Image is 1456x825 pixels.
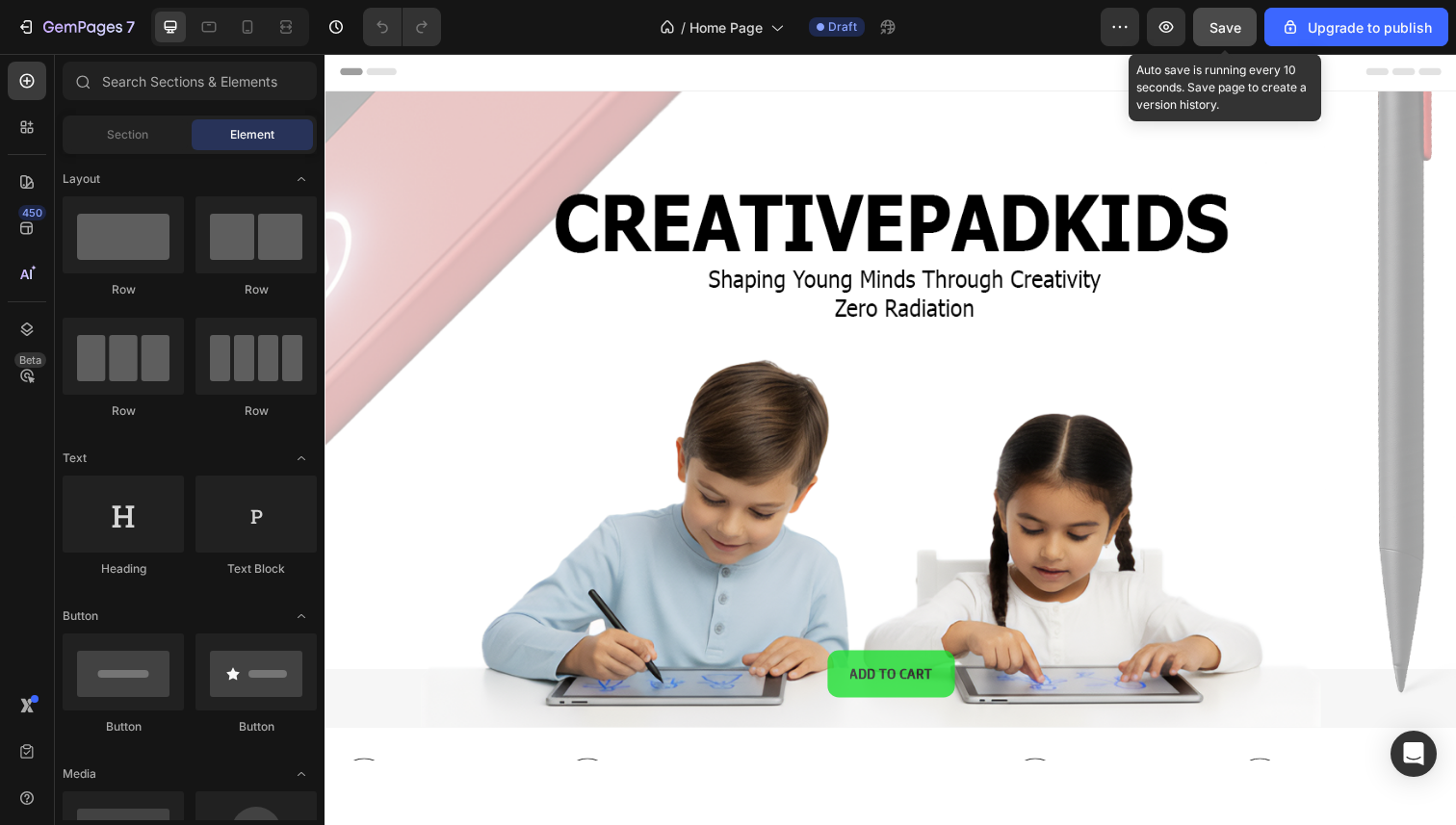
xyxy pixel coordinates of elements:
[286,164,317,194] span: Toggle open
[63,718,184,735] div: Button
[828,18,857,36] span: Draft
[63,560,184,578] div: Heading
[363,8,441,46] div: Undo/Redo
[63,765,96,783] span: Media
[286,443,317,474] span: Toggle open
[1391,731,1437,777] div: Open Intercom Messenger
[325,53,1456,760] iframe: Design area
[195,718,317,735] div: Button
[286,759,317,789] span: Toggle open
[700,720,752,771] img: gempages_585656991708349275-b96060db-6542-4dc8-b363-ee4a03a2253f.svg
[195,402,317,420] div: Row
[681,17,686,38] span: /
[18,205,46,220] div: 450
[63,402,184,420] div: Row
[195,281,317,298] div: Row
[230,126,274,143] span: Element
[536,622,620,646] p: ADD TO CART
[126,15,135,39] p: 7
[513,610,643,657] button: <p>ADD TO CART</p>
[1209,19,1241,36] span: Save
[14,352,46,368] div: Beta
[107,126,148,143] span: Section
[63,281,184,298] div: Row
[195,560,317,578] div: Text Block
[243,720,295,771] img: gempages_585656991708349275-63948382-be98-4a34-b302-d485949a39a5.svg
[1193,8,1257,46] button: Save
[1264,8,1448,46] button: Upgrade to publish
[1281,17,1432,38] div: Upgrade to publish
[929,720,981,771] img: gempages_585656991708349275-f4102e77-291c-47d7-897f-52f7aac8cb03.svg
[14,720,66,772] img: gempages_585656991708349275-b0351a1d-68eb-472b-ac5e-81b2f5a39ba4.svg
[63,450,87,467] span: Text
[63,170,100,188] span: Layout
[286,601,317,632] span: Toggle open
[8,8,143,46] button: 7
[63,62,317,100] input: Search Sections & Elements
[63,607,98,625] span: Button
[689,17,763,38] span: Home Page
